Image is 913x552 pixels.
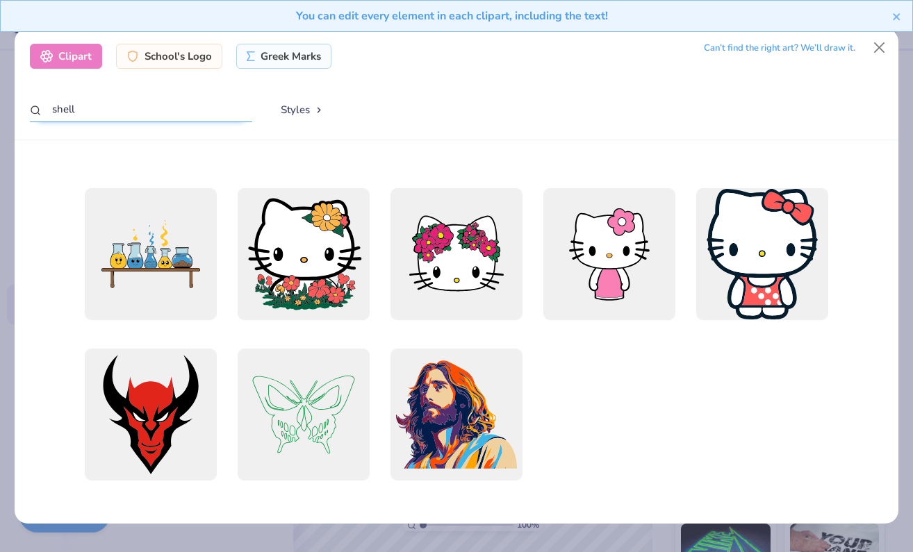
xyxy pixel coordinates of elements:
[30,44,102,69] div: Clipart
[236,44,331,69] div: Greek Marks
[11,8,892,24] div: You can edit every element in each clipart, including the text!
[266,97,338,123] button: Styles
[30,97,252,122] input: Search by name
[704,36,855,60] div: Can’t find the right art? We’ll draw it.
[892,8,902,24] button: close
[866,35,893,61] button: Close
[116,44,222,69] div: School's Logo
